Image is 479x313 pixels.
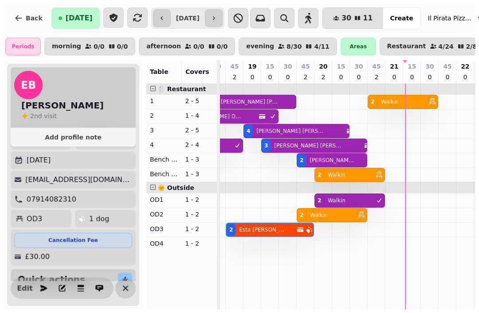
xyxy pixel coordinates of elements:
[150,170,178,178] p: Bench Right
[320,73,327,81] p: 2
[328,171,346,178] p: Walkin
[150,210,178,219] p: OD2
[185,224,213,233] p: 1 - 2
[230,62,239,71] p: 45
[390,15,413,21] span: Create
[217,43,228,50] p: 0 / 0
[462,73,469,81] p: 0
[341,38,376,55] div: Areas
[371,98,374,105] div: 2
[314,43,329,50] p: 4 / 11
[30,112,57,120] p: visit
[372,62,381,71] p: 45
[185,170,213,178] p: 1 - 3
[426,73,433,81] p: 0
[30,112,34,120] span: 2
[310,212,328,219] p: Walkin
[322,8,384,29] button: 3011
[231,73,238,81] p: 2
[34,112,44,120] span: nd
[150,111,178,120] p: 2
[300,212,303,219] div: 2
[229,226,233,233] div: 2
[21,134,125,140] span: Add profile note
[267,73,274,81] p: 0
[5,38,41,55] div: Periods
[381,98,399,105] p: Walkin
[328,197,346,204] p: Walkin
[185,155,213,164] p: 1 - 3
[150,68,169,75] span: Table
[185,239,213,248] p: 1 - 2
[363,15,373,22] span: 11
[146,43,181,50] p: afternoon
[373,73,380,81] p: 2
[248,62,256,71] p: 19
[7,8,50,29] button: Back
[185,97,213,105] p: 2 - 5
[387,43,426,50] p: Restaurant
[150,224,178,233] p: OD3
[425,62,434,71] p: 30
[428,14,472,23] span: Il Pirata Pizzata
[318,171,321,178] div: 2
[16,279,34,297] button: Edit
[150,140,178,149] p: 4
[193,43,204,50] p: 0 / 0
[52,43,81,50] p: morning
[318,197,321,204] div: 2
[185,68,209,75] span: Covers
[150,155,178,164] p: Bench Left
[284,73,291,81] p: 0
[338,73,345,81] p: 0
[239,38,337,55] button: evening8/304/11
[185,126,213,135] p: 2 - 5
[283,62,292,71] p: 30
[408,73,416,81] p: 0
[25,251,50,262] p: £30.00
[391,73,398,81] p: 0
[94,43,105,50] p: 0 / 0
[310,157,355,164] p: [PERSON_NAME] Brooksbank
[185,111,213,120] p: 1 - 4
[302,73,309,81] p: 2
[185,210,213,219] p: 1 - 2
[439,43,454,50] p: 4 / 24
[20,285,30,292] span: Edit
[212,62,221,71] p: 30
[27,194,76,205] p: 07914082310
[150,126,178,135] p: 3
[355,73,362,81] p: 0
[319,62,327,71] p: 20
[150,195,178,204] p: OD1
[26,15,43,21] span: Back
[44,38,135,55] button: morning0/00/0
[266,62,274,71] p: 15
[274,142,342,149] p: [PERSON_NAME] [PERSON_NAME]
[461,62,469,71] p: 22
[444,73,451,81] p: 0
[157,85,206,93] span: 🍴 Restaurant
[300,157,303,164] div: 2
[139,38,235,55] button: afternoon0/00/0
[354,62,363,71] p: 30
[150,97,178,105] p: 1
[239,226,284,233] p: Esta [PERSON_NAME]
[21,99,104,112] h2: [PERSON_NAME]
[247,128,250,135] div: 4
[443,62,452,71] p: 45
[150,239,178,248] p: OD4
[287,43,302,50] p: 8 / 30
[18,274,85,286] h2: Quick actions
[14,131,132,143] button: Add profile note
[342,15,351,22] span: 30
[25,174,132,185] p: [EMAIL_ADDRESS][DOMAIN_NAME]
[185,140,213,149] p: 2 - 4
[249,73,256,81] p: 0
[264,142,268,149] div: 3
[157,184,194,191] span: 🌞 Outside
[89,213,109,224] p: 1 dog
[185,195,213,204] p: 1 - 2
[337,62,345,71] p: 15
[14,233,132,248] div: Cancellation Fee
